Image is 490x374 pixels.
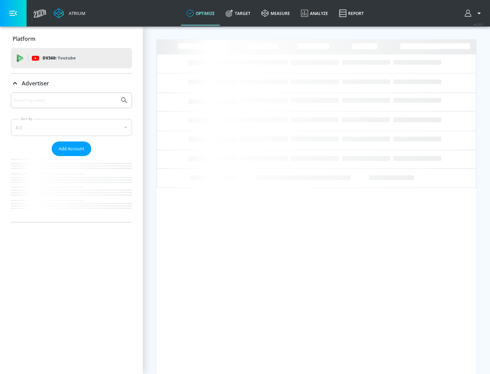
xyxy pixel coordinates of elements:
p: DV360: [43,54,76,62]
p: Platform [13,35,35,42]
button: Add Account [52,141,91,156]
a: optimize [181,1,220,26]
p: Advertiser [22,80,49,87]
div: Advertiser [11,74,132,93]
nav: list of Advertiser [11,156,132,222]
div: Advertiser [11,92,132,222]
a: Report [333,1,369,26]
div: DV360: Youtube [11,48,132,68]
div: Platform [11,29,132,48]
input: Search by name [14,96,117,105]
label: Sort By [19,117,34,121]
a: Target [220,1,256,26]
a: Analyze [295,1,333,26]
span: Add Account [59,145,84,153]
p: Youtube [58,54,76,62]
div: A-Z [11,119,132,136]
a: Atrium [54,8,85,18]
div: Atrium [66,10,85,16]
span: v 4.28.0 [474,22,483,26]
a: measure [256,1,295,26]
